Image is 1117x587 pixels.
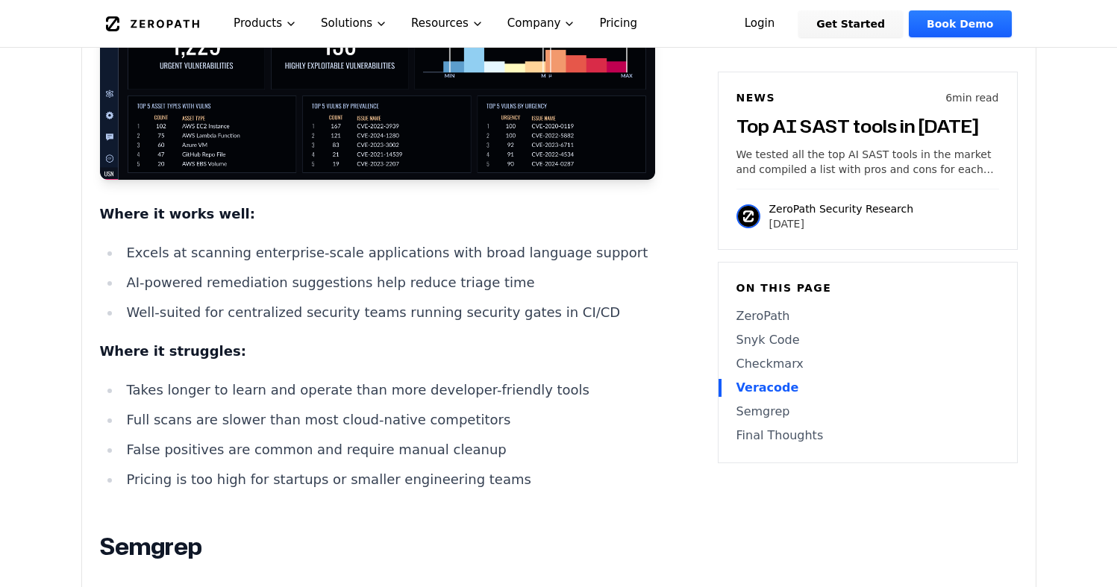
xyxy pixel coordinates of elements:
[736,147,999,177] p: We tested all the top AI SAST tools in the market and compiled a list with pros and cons for each...
[769,216,914,231] p: [DATE]
[736,331,999,349] a: Snyk Code
[945,90,998,105] p: 6 min read
[121,242,655,263] li: Excels at scanning enterprise-scale applications with broad language support
[736,427,999,445] a: Final Thoughts
[100,206,255,222] strong: Where it works well:
[727,10,793,37] a: Login
[736,355,999,373] a: Checkmarx
[736,403,999,421] a: Semgrep
[769,201,914,216] p: ZeroPath Security Research
[121,380,655,401] li: Takes longer to learn and operate than more developer-friendly tools
[736,307,999,325] a: ZeroPath
[121,272,655,293] li: AI-powered remediation suggestions help reduce triage time
[121,439,655,460] li: False positives are common and require manual cleanup
[736,280,999,295] h6: On this page
[121,302,655,323] li: Well-suited for centralized security teams running security gates in CI/CD
[100,532,655,562] h2: Semgrep
[736,90,775,105] h6: News
[121,469,655,490] li: Pricing is too high for startups or smaller engineering teams
[909,10,1011,37] a: Book Demo
[736,379,999,397] a: Veracode
[736,204,760,228] img: ZeroPath Security Research
[798,10,903,37] a: Get Started
[736,114,999,138] h3: Top AI SAST tools in [DATE]
[121,409,655,430] li: Full scans are slower than most cloud-native competitors
[100,343,246,359] strong: Where it struggles:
